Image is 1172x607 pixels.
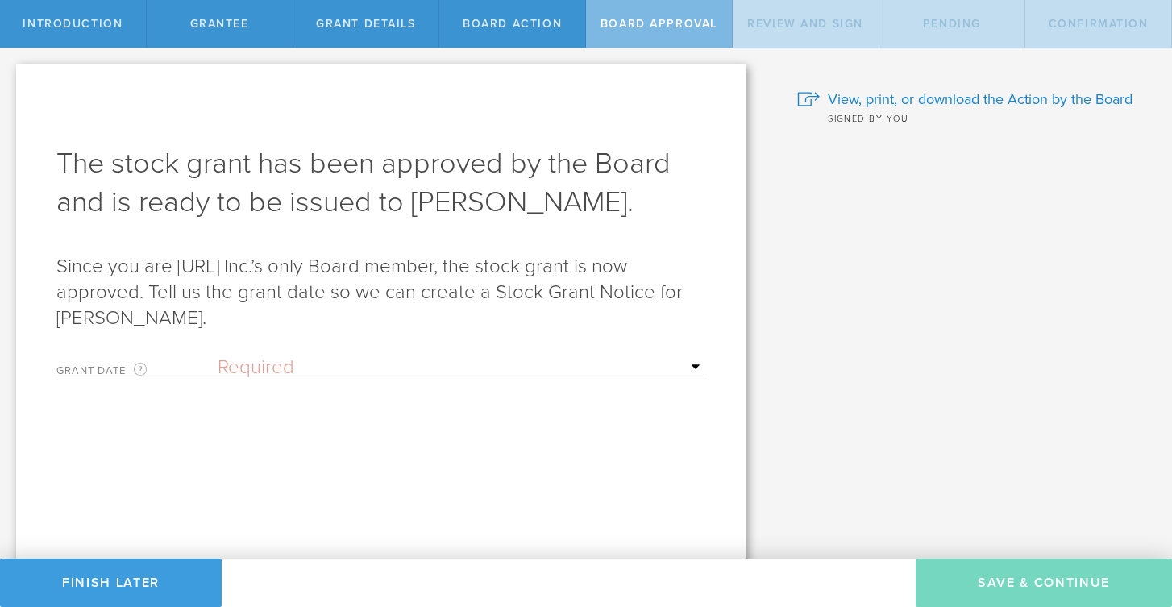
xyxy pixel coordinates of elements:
[747,17,863,31] span: Review and Sign
[463,17,562,31] span: Board Action
[601,17,717,31] span: Board Approval
[797,110,1148,126] div: Signed by you
[56,144,705,222] h1: The stock grant has been approved by the Board and is ready to be issued to [PERSON_NAME].
[1049,17,1149,31] span: Confirmation
[923,17,981,31] span: Pending
[1091,481,1172,559] iframe: Chat Widget
[56,254,705,331] p: Since you are [URL] Inc.’s only Board member, the stock grant is now approved. Tell us the grant ...
[23,17,123,31] span: Introduction
[316,17,416,31] span: Grant Details
[916,559,1172,607] button: Save & Continue
[190,17,249,31] span: Grantee
[828,89,1133,110] span: View, print, or download the Action by the Board
[56,361,218,380] label: Grant Date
